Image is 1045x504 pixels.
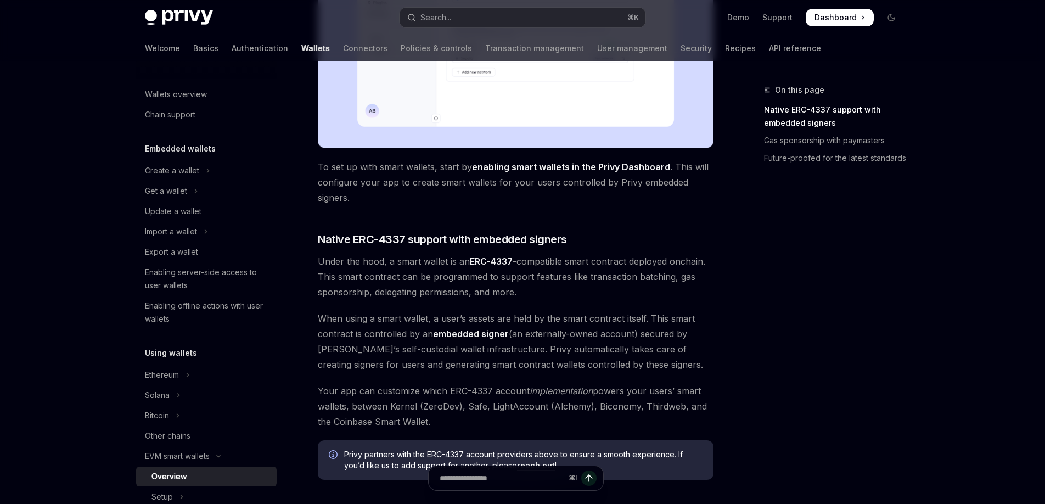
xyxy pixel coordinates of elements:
a: API reference [769,35,821,61]
div: Setup [151,490,173,503]
span: Native ERC-4337 support with embedded signers [318,232,567,247]
svg: Info [329,450,340,461]
button: Toggle EVM smart wallets section [136,446,277,466]
a: User management [597,35,667,61]
em: implementation [530,385,593,396]
div: EVM smart wallets [145,450,210,463]
input: Ask a question... [440,466,564,490]
button: Toggle Import a wallet section [136,222,277,242]
div: Bitcoin [145,409,169,422]
a: Demo [727,12,749,23]
h5: Embedded wallets [145,142,216,155]
a: ERC-4337 [470,256,513,267]
span: To set up with smart wallets, start by . This will configure your app to create smart wallets for... [318,159,713,205]
div: Ethereum [145,368,179,382]
div: Export a wallet [145,245,198,259]
button: Toggle dark mode [883,9,900,26]
div: Update a wallet [145,205,201,218]
a: Gas sponsorship with paymasters [764,132,909,149]
a: Update a wallet [136,201,277,221]
div: Overview [151,470,187,483]
button: Toggle Bitcoin section [136,406,277,425]
div: Get a wallet [145,184,187,198]
a: Welcome [145,35,180,61]
a: Wallets overview [136,85,277,104]
div: Wallets overview [145,88,207,101]
button: Toggle Solana section [136,385,277,405]
button: Toggle Create a wallet section [136,161,277,181]
button: Toggle Ethereum section [136,365,277,385]
a: Native ERC-4337 support with embedded signers [764,101,909,132]
a: Other chains [136,426,277,446]
a: Security [681,35,712,61]
a: Enabling server-side access to user wallets [136,262,277,295]
div: Other chains [145,429,190,443]
div: Import a wallet [145,225,197,238]
a: reach out [517,461,555,471]
button: Toggle Get a wallet section [136,181,277,201]
span: Under the hood, a smart wallet is an -compatible smart contract deployed onchain. This smart cont... [318,254,713,300]
span: Your app can customize which ERC-4337 account powers your users’ smart wallets, between Kernel (Z... [318,383,713,429]
strong: embedded signer [433,328,509,339]
a: Authentication [232,35,288,61]
a: Export a wallet [136,242,277,262]
div: Create a wallet [145,164,199,177]
a: Wallets [301,35,330,61]
div: Enabling server-side access to user wallets [145,266,270,292]
a: Transaction management [485,35,584,61]
span: Dashboard [814,12,857,23]
span: When using a smart wallet, a user’s assets are held by the smart contract itself. This smart cont... [318,311,713,372]
a: Dashboard [806,9,874,26]
div: Search... [420,11,451,24]
span: ⌘ K [627,13,639,22]
span: Privy partners with the ERC-4337 account providers above to ensure a smooth experience. If you’d ... [344,449,703,471]
a: Enabling offline actions with user wallets [136,296,277,329]
a: Recipes [725,35,756,61]
img: dark logo [145,10,213,25]
a: Policies & controls [401,35,472,61]
a: Chain support [136,105,277,125]
a: enabling smart wallets in the Privy Dashboard [472,161,670,173]
h5: Using wallets [145,346,197,360]
div: Chain support [145,108,195,121]
button: Send message [581,471,597,486]
div: Enabling offline actions with user wallets [145,299,270,326]
a: Connectors [343,35,387,61]
a: Overview [136,467,277,486]
button: Open search [400,8,645,27]
a: Future-proofed for the latest standards [764,149,909,167]
a: Basics [193,35,218,61]
span: On this page [775,83,824,97]
a: Support [762,12,793,23]
div: Solana [145,389,170,402]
